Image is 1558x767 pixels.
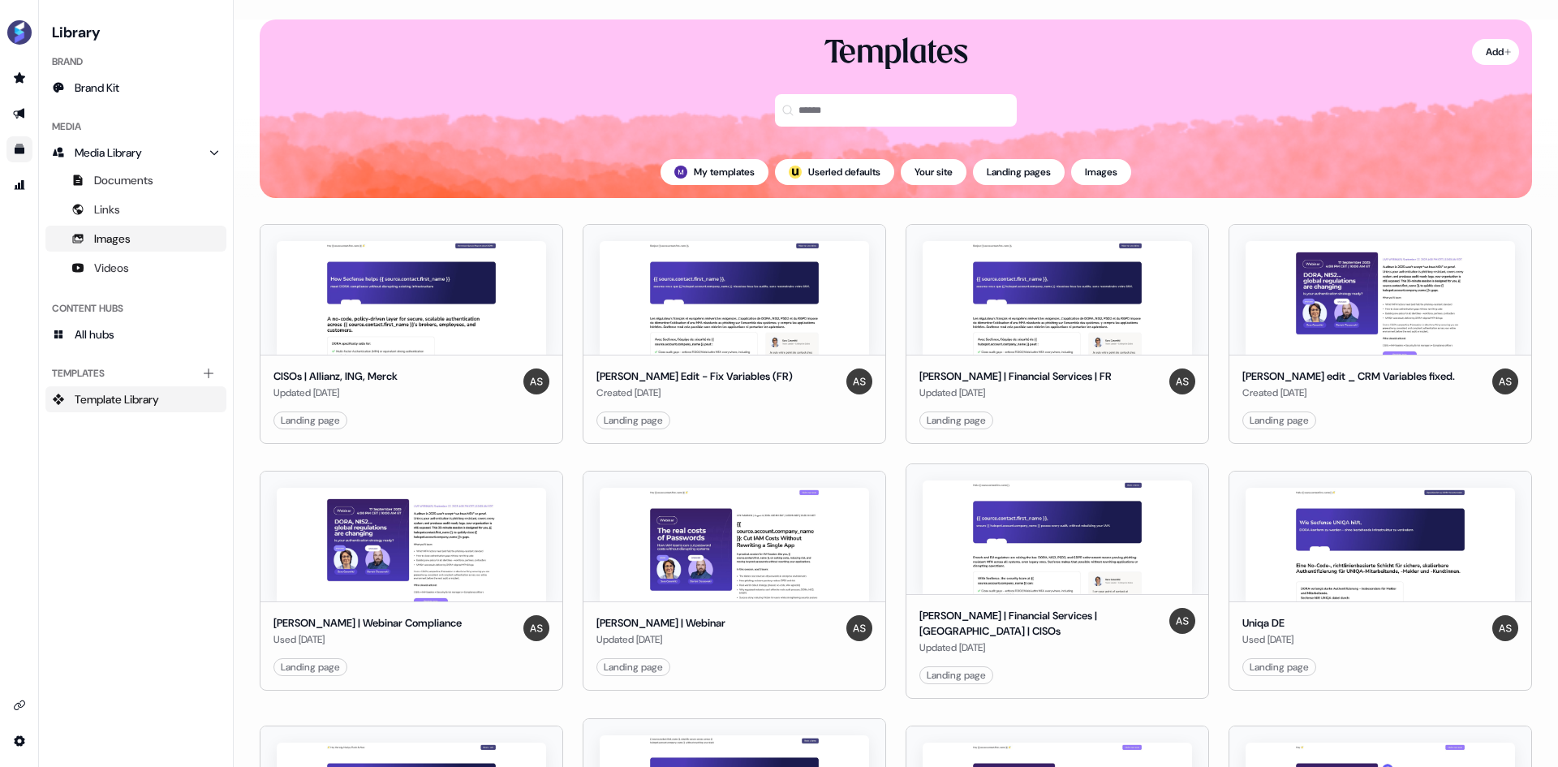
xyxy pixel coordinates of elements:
[45,295,226,321] div: Content Hubs
[45,321,226,347] a: All hubs
[45,140,226,166] a: Media Library
[775,159,894,185] button: userled logo;Userled defaults
[94,260,129,276] span: Videos
[6,728,32,754] a: Go to integrations
[901,159,966,185] button: Your site
[789,166,802,179] div: ;
[45,19,226,42] h3: Library
[45,114,226,140] div: Media
[45,226,226,252] a: Images
[45,49,226,75] div: Brand
[6,136,32,162] a: Go to templates
[94,172,153,188] span: Documents
[45,255,226,281] a: Videos
[6,692,32,718] a: Go to integrations
[75,80,119,96] span: Brand Kit
[45,386,226,412] a: Template Library
[45,75,226,101] a: Brand Kit
[45,196,226,222] a: Links
[45,167,226,193] a: Documents
[973,159,1065,185] button: Landing pages
[75,144,142,161] span: Media Library
[661,159,768,185] button: My templates
[6,65,32,91] a: Go to prospects
[789,166,802,179] img: userled logo
[6,172,32,198] a: Go to attribution
[45,360,226,386] div: Templates
[1071,159,1131,185] button: Images
[674,166,687,179] img: Maisie
[824,32,968,75] div: Templates
[6,101,32,127] a: Go to outbound experience
[75,326,114,343] span: All hubs
[75,391,159,407] span: Template Library
[94,201,120,218] span: Links
[1472,39,1519,65] button: Add
[94,231,131,247] span: Images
